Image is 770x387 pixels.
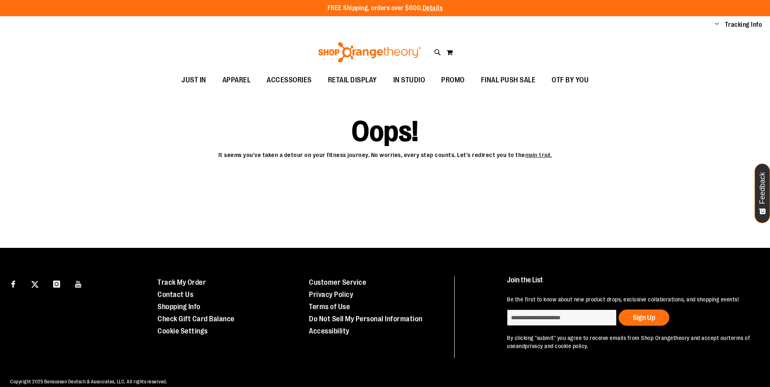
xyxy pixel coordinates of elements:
a: Details [423,4,443,12]
a: APPAREL [214,71,259,90]
a: PROMO [433,71,473,90]
span: ACCESSORIES [267,71,312,89]
span: IN STUDIO [393,71,425,89]
button: Sign Up [619,310,669,326]
span: Feedback [759,172,766,204]
p: FREE Shipping, orders over $600. [328,4,443,13]
input: enter email [507,310,617,326]
img: Shop Orangetheory [317,42,422,62]
a: main trail. [525,152,552,159]
a: Track My Order [157,278,206,286]
a: Privacy Policy [309,290,353,299]
a: IN STUDIO [385,71,434,90]
button: Account menu [715,21,719,29]
a: Customer Service [309,278,366,286]
a: Contact Us [157,290,193,299]
a: ACCESSORIES [259,71,320,90]
img: Twitter [31,281,39,288]
span: Sign Up [633,314,655,322]
a: Tracking Info [725,20,762,29]
span: OTF BY YOU [552,71,589,89]
a: OTF BY YOU [544,71,597,90]
a: Visit our Youtube page [71,276,86,290]
span: JUST IN [181,71,206,89]
a: Shopping Info [157,303,201,311]
span: Copyright 2025 Bensussen Deutsch & Associates, LLC. All rights reserved. [10,379,167,385]
a: Terms of Use [309,303,350,311]
a: Visit our X page [28,276,42,290]
p: Be the first to know about new product drops, exclusive collaborations, and shopping events! [507,295,751,303]
button: Feedback - Show survey [755,163,770,223]
a: privacy and cookie policy. [525,343,588,349]
a: Visit our Facebook page [6,276,20,290]
a: Cookie Settings [157,327,208,335]
a: Do Not Sell My Personal Information [309,315,423,323]
a: Check Gift Card Balance [157,315,235,323]
p: By clicking "submit" you agree to receive emails from Shop Orangetheory and accept our and [507,334,751,350]
a: FINAL PUSH SALE [473,71,544,90]
span: PROMO [441,71,465,89]
span: APPAREL [222,71,251,89]
span: RETAIL DISPLAY [328,71,377,89]
span: Oops! [352,124,418,139]
a: Accessibility [309,327,349,335]
span: FINAL PUSH SALE [481,71,536,89]
p: It seems you've taken a detour on your fitness journey. No worries, every step counts. Let's redi... [14,147,756,159]
a: Visit our Instagram page [50,276,64,290]
h4: Join the List [507,276,751,291]
a: JUST IN [173,71,214,90]
a: RETAIL DISPLAY [320,71,385,90]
